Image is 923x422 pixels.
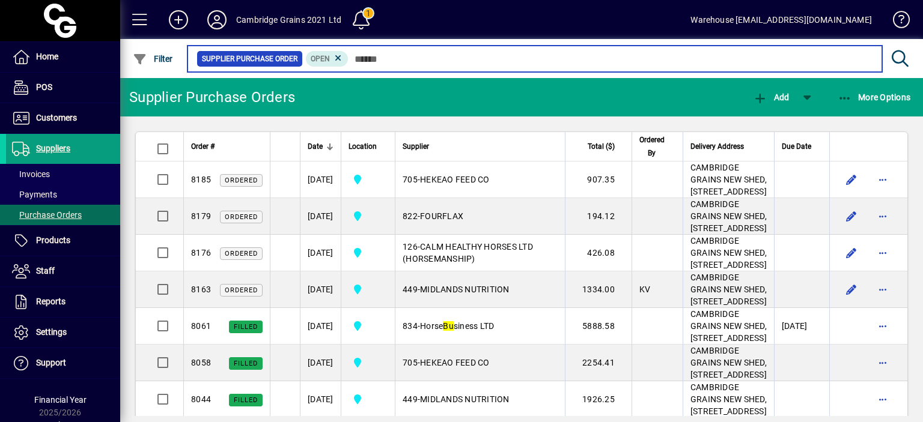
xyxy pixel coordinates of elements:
td: 426.08 [565,235,632,271]
a: Staff [6,256,120,286]
span: Purchase Orders [12,210,82,220]
span: Total ($) [588,140,615,153]
button: More options [873,316,892,336]
span: Reports [36,297,65,306]
div: Location [349,140,388,153]
td: - [395,345,565,381]
span: 8163 [191,285,211,294]
span: Staff [36,266,55,276]
span: Cambridge Grains 2021 Ltd [349,319,388,333]
button: Edit [842,280,861,299]
td: [DATE] [300,381,341,418]
span: Home [36,52,58,61]
td: 907.35 [565,161,632,198]
td: - [395,161,565,198]
span: Cambridge Grains 2021 Ltd [349,209,388,223]
td: - [395,308,565,345]
td: - [395,271,565,308]
a: Payments [6,184,120,205]
td: 2254.41 [565,345,632,381]
span: MIDLANDS NUTRITION [420,394,510,404]
a: Home [6,42,120,72]
span: 705 [403,175,418,184]
span: 8185 [191,175,211,184]
button: Filter [130,48,176,70]
span: 8176 [191,248,211,258]
td: CAMBRIDGE GRAINS NEW SHED, [STREET_ADDRESS] [683,345,774,381]
span: More Options [838,92,911,102]
button: More options [873,243,892,262]
td: CAMBRIDGE GRAINS NEW SHED, [STREET_ADDRESS] [683,198,774,235]
mat-chip: Completion Status: Open [306,51,349,67]
a: Invoices [6,164,120,184]
button: Edit [842,206,861,226]
span: 449 [403,285,418,294]
span: Date [308,140,323,153]
a: Customers [6,103,120,133]
span: 8058 [191,358,211,367]
span: Ordered [225,213,258,221]
td: [DATE] [300,308,341,345]
span: Ordered By [639,133,665,160]
td: - [395,198,565,235]
td: 1926.25 [565,381,632,418]
span: Add [753,92,789,102]
span: Suppliers [36,143,70,153]
span: Ordered [225,176,258,184]
div: Due Date [782,140,822,153]
div: Ordered By [639,133,675,160]
span: 449 [403,394,418,404]
span: FOURFLAX [420,211,463,221]
button: Edit [842,243,861,262]
span: Delivery Address [690,140,744,153]
span: Cambridge Grains 2021 Ltd [349,392,388,406]
span: Ordered [225,286,258,294]
span: Products [36,235,70,245]
span: Customers [36,113,77,122]
span: Financial Year [34,395,87,405]
span: Payments [12,190,57,199]
span: Cambridge Grains 2021 Ltd [349,246,388,260]
td: CAMBRIDGE GRAINS NEW SHED, [STREET_ADDRESS] [683,161,774,198]
div: Cambridge Grains 2021 Ltd [236,10,341,29]
div: Supplier [403,140,558,153]
span: 8061 [191,321,211,331]
button: More options [873,170,892,189]
button: More options [873,206,892,226]
span: Order # [191,140,215,153]
span: Invoices [12,169,50,179]
em: Bu [443,321,454,331]
td: 1334.00 [565,271,632,308]
td: CAMBRIDGE GRAINS NEW SHED, [STREET_ADDRESS] [683,271,774,308]
div: Supplier Purchase Orders [129,88,295,107]
a: Support [6,348,120,378]
span: CALM HEALTHY HORSES LTD (HORSEMANSHIP) [403,242,533,264]
span: Location [349,140,377,153]
span: Settings [36,327,67,337]
span: 834 [403,321,418,331]
span: POS [36,82,52,92]
span: Ordered [225,250,258,258]
span: HEKEAO FEED CO [420,358,490,367]
td: CAMBRIDGE GRAINS NEW SHED, [STREET_ADDRESS] [683,381,774,418]
td: [DATE] [774,308,829,345]
span: Filled [234,323,258,331]
button: Add [159,9,198,31]
span: 126 [403,242,418,252]
span: 822 [403,211,418,221]
span: HEKEAO FEED CO [420,175,490,184]
td: [DATE] [300,271,341,308]
span: KV [639,285,651,294]
button: Edit [842,170,861,189]
span: Cambridge Grains 2021 Ltd [349,355,388,370]
a: Knowledge Base [884,2,908,41]
span: Filter [133,54,173,64]
div: Total ($) [573,140,626,153]
td: [DATE] [300,345,341,381]
div: Warehouse [EMAIL_ADDRESS][DOMAIN_NAME] [690,10,872,29]
td: 194.12 [565,198,632,235]
span: Supplier Purchase Order [202,53,297,65]
span: Supplier [403,140,429,153]
span: Cambridge Grains 2021 Ltd [349,282,388,297]
td: 5888.58 [565,308,632,345]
